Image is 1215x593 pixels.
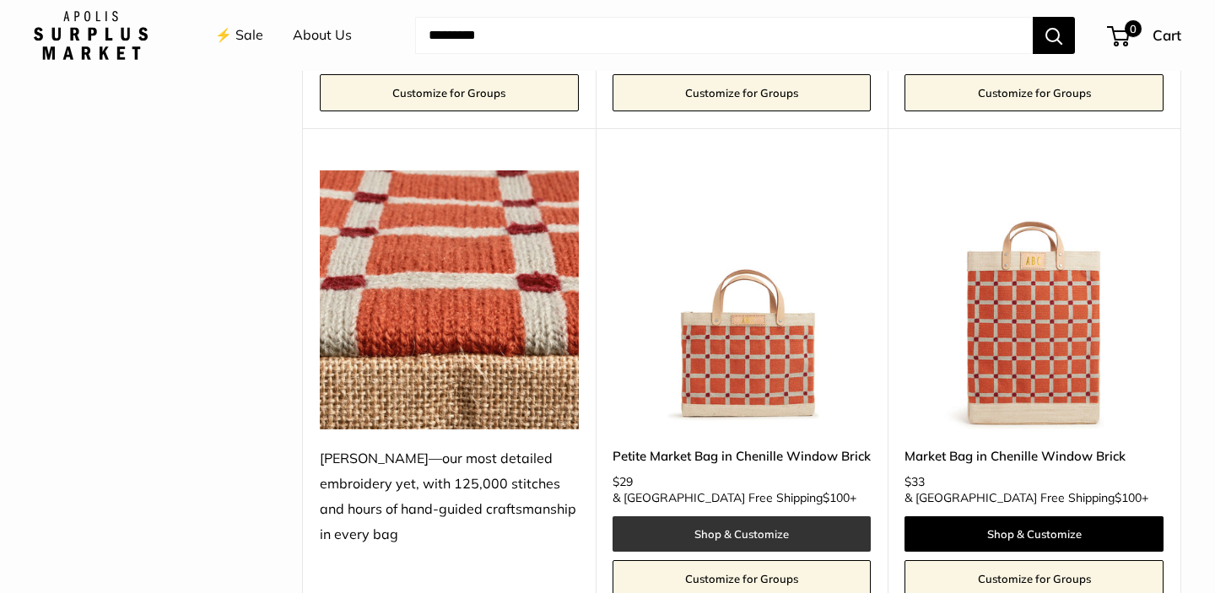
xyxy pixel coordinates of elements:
[415,17,1033,54] input: Search...
[904,492,1148,504] span: & [GEOGRAPHIC_DATA] Free Shipping +
[904,474,925,489] span: $33
[613,516,872,552] a: Shop & Customize
[613,492,856,504] span: & [GEOGRAPHIC_DATA] Free Shipping +
[320,446,579,547] div: [PERSON_NAME]—our most detailed embroidery yet, with 125,000 stitches and hours of hand-guided cr...
[823,490,850,505] span: $100
[215,23,263,48] a: ⚡️ Sale
[1153,26,1181,44] span: Cart
[1109,22,1181,49] a: 0 Cart
[1125,20,1142,37] span: 0
[320,74,579,111] a: Customize for Groups
[293,23,352,48] a: About Us
[613,170,872,429] img: Petite Market Bag in Chenille Window Brick
[1115,490,1142,505] span: $100
[904,170,1164,429] a: Market Bag in Chenille Window BrickMarket Bag in Chenille Window Brick
[34,11,148,60] img: Apolis: Surplus Market
[613,170,872,429] a: Petite Market Bag in Chenille Window BrickPetite Market Bag in Chenille Window Brick
[613,446,872,466] a: Petite Market Bag in Chenille Window Brick
[904,516,1164,552] a: Shop & Customize
[320,170,579,429] img: Chenille—our most detailed embroidery yet, with 125,000 stitches and hours of hand-guided craftsm...
[904,170,1164,429] img: Market Bag in Chenille Window Brick
[904,446,1164,466] a: Market Bag in Chenille Window Brick
[904,74,1164,111] a: Customize for Groups
[613,474,633,489] span: $29
[1033,17,1075,54] button: Search
[613,74,872,111] a: Customize for Groups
